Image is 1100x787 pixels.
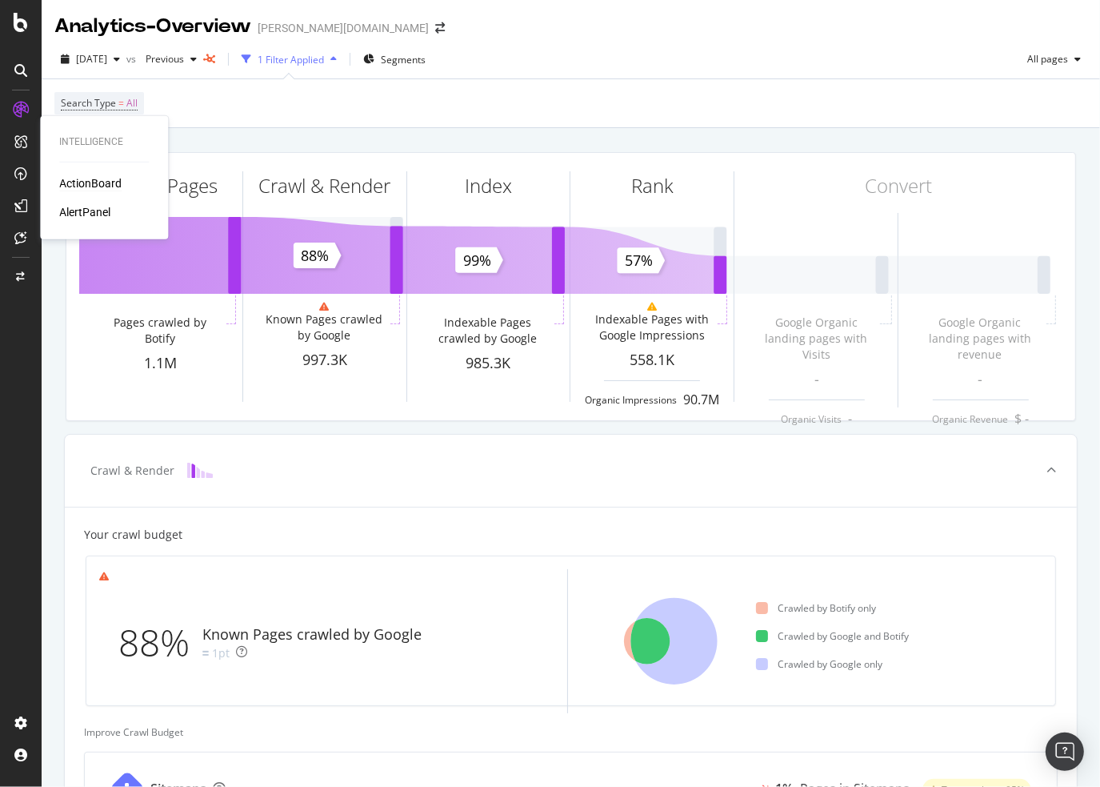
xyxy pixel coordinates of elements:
a: ActionBoard [59,175,122,191]
div: Intelligence [59,135,149,149]
div: Known Pages crawled by Google [262,311,387,343]
span: Segments [381,53,426,66]
span: All [126,92,138,114]
div: Open Intercom Messenger [1046,733,1084,771]
div: 997.3K [243,350,406,371]
span: = [118,96,124,110]
div: Indexable Pages with Google Impressions [589,311,714,343]
div: 1pt [212,645,230,661]
div: Crawl & Render [258,172,390,199]
div: 88% [118,616,202,669]
button: Segments [357,46,432,72]
div: 985.3K [407,353,570,374]
div: Improve Crawl Budget [84,725,1058,739]
div: Crawled by Google only [756,657,882,671]
span: All pages [1021,52,1068,66]
div: Known Pages crawled by Google [202,624,422,645]
button: 1 Filter Applied [235,46,343,72]
button: Previous [139,46,203,72]
img: block-icon [187,463,213,478]
div: Pages crawled by Botify [98,315,223,347]
div: arrow-right-arrow-left [435,22,445,34]
span: vs [126,52,139,66]
div: Analytics - Overview [54,13,251,40]
div: 1.1M [79,353,242,374]
div: Crawled by Google and Botify [756,629,909,643]
div: Indexable Pages crawled by Google [426,315,551,347]
div: 90.7M [683,391,719,409]
span: Previous [139,52,184,66]
button: [DATE] [54,46,126,72]
span: 2025 Aug. 18th [76,52,107,66]
a: AlertPanel [59,204,110,220]
span: Search Type [61,96,116,110]
div: Rank [631,172,674,199]
button: All pages [1021,46,1087,72]
div: Organic Impressions [585,393,677,407]
img: Equal [202,651,209,656]
div: 558.1K [570,350,734,371]
div: Crawled by Botify only [756,601,876,615]
div: Your crawl budget [84,527,182,543]
div: Crawl & Render [90,463,174,479]
div: [PERSON_NAME][DOMAIN_NAME] [258,20,429,36]
div: 1 Filter Applied [258,53,324,66]
div: Index [465,172,512,199]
